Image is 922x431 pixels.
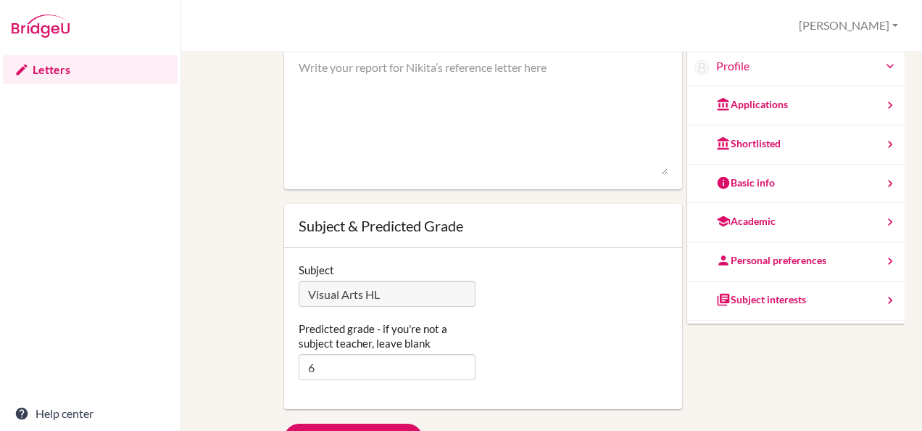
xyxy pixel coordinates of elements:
[694,60,709,75] img: Nikita Mathur
[687,282,905,321] a: Subject interests
[687,165,905,204] a: Basic info
[716,292,806,307] div: Subject interests
[299,321,475,350] label: Predicted grade - if you're not a subject teacher, leave blank
[792,12,905,39] button: [PERSON_NAME]
[687,86,905,126] a: Applications
[687,242,905,282] a: Personal preferences
[716,58,897,75] a: Profile
[299,263,334,277] label: Subject
[687,203,905,242] a: Academic
[716,253,826,268] div: Personal preferences
[716,214,776,229] div: Academic
[716,176,775,190] div: Basic info
[299,218,668,233] div: Subject & Predicted Grade
[3,55,178,84] a: Letters
[716,136,781,151] div: Shortlisted
[716,97,788,112] div: Applications
[687,321,905,360] a: Strategy Advisor
[687,126,905,165] a: Shortlisted
[12,15,70,38] img: Bridge-U
[3,399,178,428] a: Help center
